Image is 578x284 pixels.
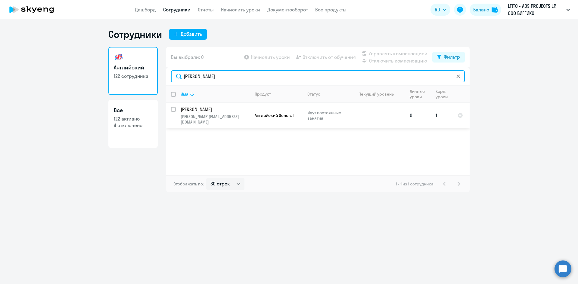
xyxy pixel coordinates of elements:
[444,53,460,60] div: Фильтр
[221,7,260,13] a: Начислить уроки
[181,91,250,97] div: Имя
[405,103,431,128] td: 0
[307,91,349,97] div: Статус
[114,122,152,129] p: 4 отключено
[171,70,465,82] input: Поиск по имени, email, продукту или статусу
[470,4,501,16] button: Балансbalance
[108,28,162,40] h1: Сотрудники
[108,100,158,148] a: Все122 активно4 отключено
[431,103,453,128] td: 1
[492,7,498,13] img: balance
[163,7,191,13] a: Сотрудники
[173,181,204,187] span: Отображать по:
[114,115,152,122] p: 122 активно
[315,7,346,13] a: Все продукты
[410,89,430,99] div: Личные уроки
[505,2,573,17] button: LTITC - ADS PROJECTS LP, ООО БИГГИКО
[255,91,302,97] div: Продукт
[430,4,450,16] button: RU
[171,53,204,61] span: Вы выбрали: 0
[473,6,489,13] div: Баланс
[307,110,349,121] p: Идут постоянные занятия
[181,106,249,113] p: [PERSON_NAME]
[114,73,152,79] p: 122 сотрудника
[436,89,449,99] div: Корп. уроки
[255,91,271,97] div: Продукт
[267,7,308,13] a: Документооборот
[108,47,158,95] a: Английский122 сотрудника
[181,106,250,113] a: [PERSON_NAME]
[436,89,452,99] div: Корп. уроки
[396,181,433,187] span: 1 - 1 из 1 сотрудника
[114,106,152,114] h3: Все
[181,114,250,125] p: [PERSON_NAME][EMAIL_ADDRESS][DOMAIN_NAME]
[169,29,207,40] button: Добавить
[181,30,202,38] div: Добавить
[114,52,123,62] img: english
[359,91,394,97] div: Текущий уровень
[181,91,188,97] div: Имя
[135,7,156,13] a: Дашборд
[508,2,564,17] p: LTITC - ADS PROJECTS LP, ООО БИГГИКО
[354,91,405,97] div: Текущий уровень
[410,89,427,99] div: Личные уроки
[198,7,214,13] a: Отчеты
[307,91,320,97] div: Статус
[432,52,465,63] button: Фильтр
[435,6,440,13] span: RU
[255,113,294,118] span: Английский General
[114,64,152,72] h3: Английский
